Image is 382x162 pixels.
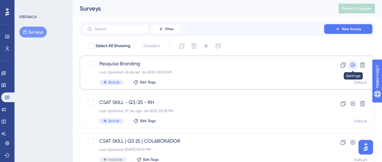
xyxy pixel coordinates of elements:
span: Publish Changes [342,6,371,11]
div: Surveys [80,4,323,13]
span: CSAT SKILL - Q3/25 - RH [99,99,307,106]
div: Last Updated: 27 de ago. de 2025 05:39 PM [99,109,307,113]
span: Deselect [143,42,160,50]
button: Surveys [19,27,47,37]
button: Deselect [138,40,166,51]
button: Filter [151,24,181,34]
span: CSAT SKILL | Q3 25 | COLABORADOR [99,138,307,145]
button: Edit Tags [133,80,156,85]
div: Default [354,80,367,85]
button: Edit Tags [136,157,159,162]
input: Search [95,27,143,31]
iframe: UserGuiding AI Assistant Launcher [357,138,375,156]
button: Edit Tags [133,118,156,123]
span: Inactive [108,157,122,162]
span: Select All Showing [95,42,130,50]
span: Need Help? [14,2,38,9]
div: Default [354,119,367,124]
div: FEEDBACK [19,15,37,19]
span: Edit Tags [140,80,156,85]
button: New Survey [324,24,372,34]
button: Publish Changes [339,4,375,13]
span: Edit Tags [140,118,156,123]
div: Last Updated: [DATE] 09:10 PM [99,147,307,152]
span: Filter [165,27,174,31]
span: New Survey [342,27,361,31]
div: Last Updated: 26 de set. de 2025 09:53 AM [99,70,307,75]
span: Active [108,80,119,85]
span: Pesquisa Branding [99,60,307,67]
span: Active [108,118,119,123]
span: Edit Tags [143,157,159,162]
